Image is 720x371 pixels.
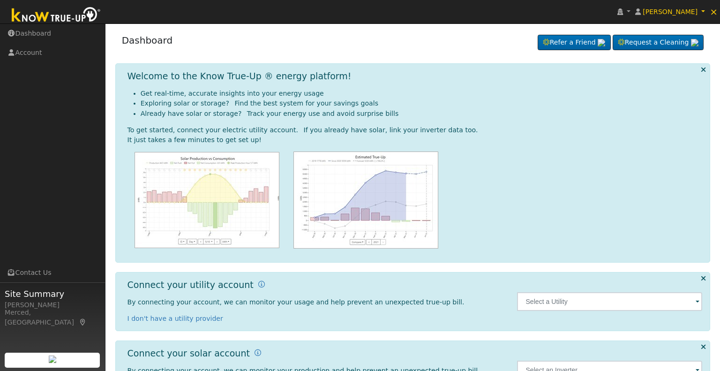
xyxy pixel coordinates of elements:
li: Already have solar or storage? Track your energy use and avoid surprise bills [141,109,703,119]
span: × [710,6,718,17]
h1: Connect your utility account [127,280,254,290]
div: It just takes a few minutes to get set up! [127,135,703,145]
div: Merced, [GEOGRAPHIC_DATA] [5,308,100,327]
a: Request a Cleaning [613,35,704,51]
img: retrieve [49,356,56,363]
a: I don't have a utility provider [127,315,223,322]
h1: Connect your solar account [127,348,250,359]
h1: Welcome to the Know True-Up ® energy platform! [127,71,352,82]
div: To get started, connect your electric utility account. If you already have solar, link your inver... [127,125,703,135]
li: Exploring solar or storage? Find the best system for your savings goals [141,98,703,108]
span: [PERSON_NAME] [643,8,697,15]
img: retrieve [691,39,698,46]
div: [PERSON_NAME] [5,300,100,310]
input: Select a Utility [517,292,702,311]
li: Get real-time, accurate insights into your energy usage [141,89,703,98]
img: retrieve [598,39,605,46]
span: Site Summary [5,288,100,300]
a: Map [79,318,87,326]
a: Refer a Friend [538,35,611,51]
span: By connecting your account, we can monitor your usage and help prevent an unexpected true-up bill. [127,298,465,306]
img: Know True-Up [7,5,105,26]
a: Dashboard [122,35,173,46]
